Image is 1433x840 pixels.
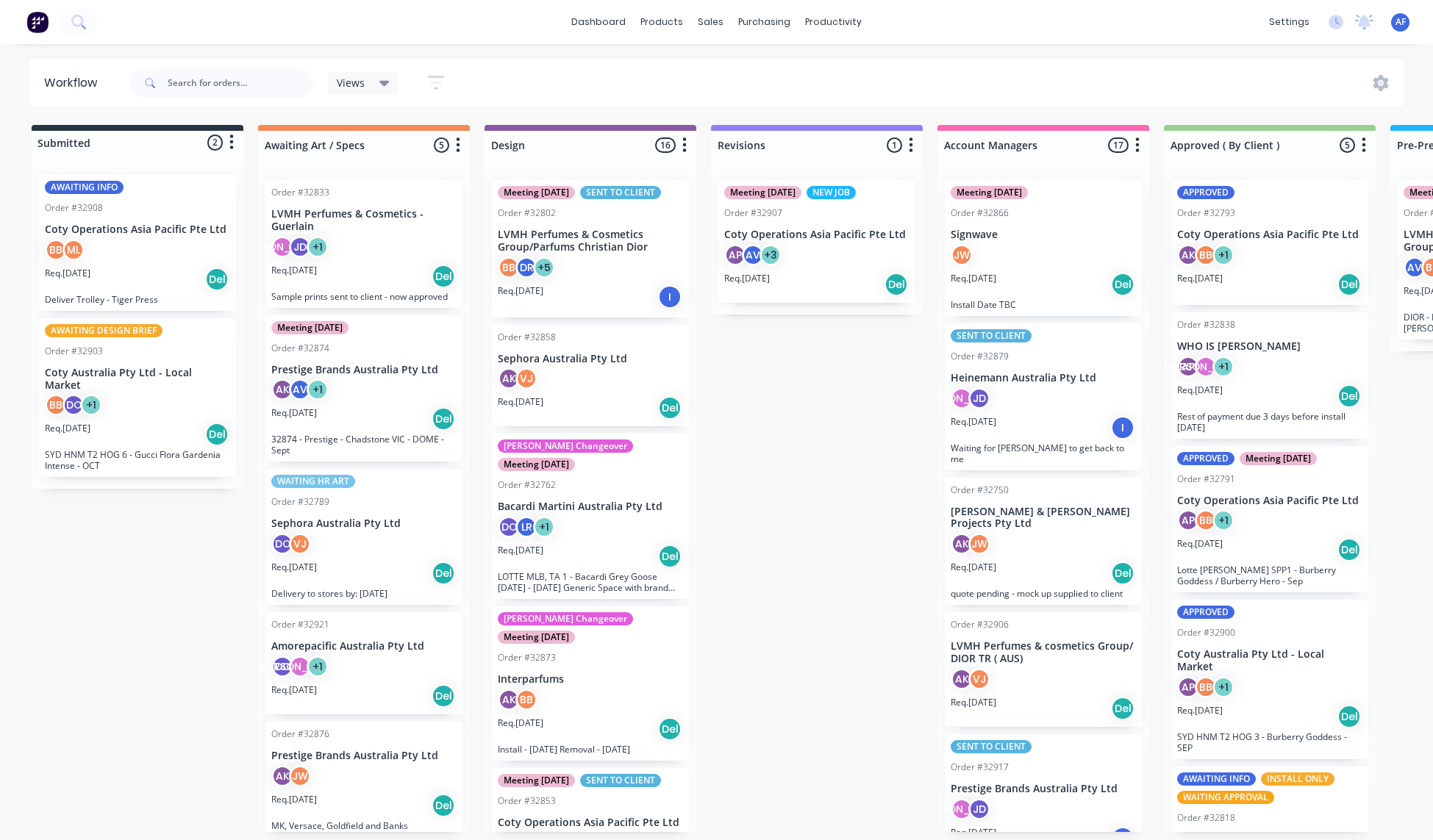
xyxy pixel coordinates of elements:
[1212,509,1234,531] div: + 1
[885,273,908,296] div: Del
[1177,731,1362,753] p: SYD HNM T2 HOG 3 - Burberry Goddess - SEP
[1171,600,1368,759] div: APPROVEDOrder #32900Coty Australia Pty Ltd - Local MarketAPBB+1Req.[DATE]DelSYD HNM T2 HOG 3 - Bu...
[498,544,543,557] p: Req. [DATE]
[515,256,537,279] div: DR
[271,640,457,653] p: Amorepacific Australia Pty Ltd
[951,761,1009,774] div: Order #32917
[951,415,996,428] p: Req. [DATE]
[1177,495,1362,507] p: Coty Operations Asia Pacific Pte Ltd
[1177,473,1235,486] div: Order #32791
[724,186,801,199] div: Meeting [DATE]
[724,272,770,285] p: Req. [DATE]
[26,11,49,33] img: Factory
[45,201,103,215] div: Order #32908
[633,11,690,33] div: products
[515,367,537,390] div: VJ
[271,321,349,334] div: Meeting [DATE]
[564,11,633,33] a: dashboard
[1177,356,1199,378] div: AP
[968,798,990,820] div: JD
[1262,11,1317,33] div: settings
[45,324,162,337] div: AWAITING DESIGN BRIEF
[951,640,1136,665] p: LVMH Perfumes & cosmetics Group/ DIOR TR ( AUS)
[1212,676,1234,698] div: + 1
[432,684,455,708] div: Del
[533,256,555,279] div: + 5
[807,186,856,199] div: NEW JOB
[1177,207,1235,220] div: Order #32793
[271,291,457,302] p: Sample prints sent to client - now approved
[271,236,293,258] div: [PERSON_NAME]
[951,372,1136,384] p: Heinemann Australia Pty Ltd
[951,588,1136,599] p: quote pending - mock up supplied to client
[951,299,1136,310] p: Install Date TBC
[265,180,462,308] div: Order #32833LVMH Perfumes & Cosmetics - Guerlain[PERSON_NAME]JD+1Req.[DATE]DelSample prints sent ...
[515,689,537,711] div: BB
[498,367,520,390] div: AK
[951,561,996,574] p: Req. [DATE]
[658,545,682,568] div: Del
[1177,186,1234,199] div: APPROVED
[62,239,85,261] div: ML
[39,318,236,478] div: AWAITING DESIGN BRIEFOrder #32903Coty Australia Pty Ltd - Local MarketBBDO+1Req.[DATE]DelSYD HNM ...
[1177,772,1256,786] div: AWAITING INFO
[1337,705,1361,728] div: Del
[498,395,543,409] p: Req. [DATE]
[951,506,1136,531] p: [PERSON_NAME] & [PERSON_NAME] Projects Pty Ltd
[951,533,973,555] div: AK
[39,175,236,311] div: AWAITING INFOOrder #32908Coty Operations Asia Pacific Pte LtdBBMLReq.[DATE]DelDeliver Trolley - T...
[951,350,1009,363] div: Order #32879
[968,387,990,409] div: JD
[658,717,682,741] div: Del
[289,765,311,787] div: JW
[760,244,782,266] div: + 3
[1177,811,1235,825] div: Order #32818
[951,442,1136,464] p: Waiting for [PERSON_NAME] to get back to me
[1177,272,1223,285] p: Req. [DATE]
[432,794,455,817] div: Del
[1396,15,1406,29] span: AF
[498,717,543,730] p: Req. [DATE]
[1111,273,1134,296] div: Del
[498,631,575,644] div: Meeting [DATE]
[498,500,683,513] p: Bacardi Martini Australia Pty Ltd
[45,223,230,236] p: Coty Operations Asia Pacific Pte Ltd
[724,207,782,220] div: Order #32907
[45,449,230,471] p: SYD HNM T2 HOG 6 - Gucci Flora Gardenia Intense - OCT
[80,394,102,416] div: + 1
[1171,312,1368,439] div: Order #32838WHO IS [PERSON_NAME]AP[PERSON_NAME]+1Req.[DATE]DelRest of payment due 3 days before i...
[724,229,910,241] p: Coty Operations Asia Pacific Pte Ltd
[265,722,462,837] div: Order #32876Prestige Brands Australia Pty LtdAKJWReq.[DATE]DelMK, Versace, Goldfield and Banks
[45,239,67,261] div: BB
[731,11,798,33] div: purchasing
[498,229,683,254] p: LVMH Perfumes & Cosmetics Group/Parfums Christian Dior
[205,268,229,291] div: Del
[498,256,520,279] div: BB
[718,180,915,303] div: Meeting [DATE]NEW JOBOrder #32907Coty Operations Asia Pacific Pte LtdAPAV+3Req.[DATE]Del
[271,378,293,401] div: AK
[498,331,556,344] div: Order #32858
[1177,537,1223,550] p: Req. [DATE]
[951,740,1032,753] div: SENT TO CLIENT
[1195,356,1217,378] div: [PERSON_NAME]
[1177,704,1223,717] p: Req. [DATE]
[1177,318,1235,331] div: Order #32838
[951,696,996,709] p: Req. [DATE]
[951,329,1032,342] div: SENT TO CLIENT
[951,272,996,285] p: Req. [DATE]
[271,475,355,488] div: WAITING HR ART
[951,207,1009,220] div: Order #32866
[271,750,457,762] p: Prestige Brands Australia Pty Ltd
[45,345,103,358] div: Order #32903
[271,683,317,697] p: Req. [DATE]
[492,434,689,599] div: [PERSON_NAME] ChangeoverMeeting [DATE]Order #32762Bacardi Martini Australia Pty LtdDOLR+1Req.[DAT...
[951,387,973,409] div: [PERSON_NAME]
[62,394,85,416] div: DO
[498,744,683,755] p: Install - [DATE] Removal - [DATE]
[271,793,317,806] p: Req. [DATE]
[205,423,229,446] div: Del
[1195,509,1217,531] div: BB
[432,265,455,288] div: Del
[498,186,575,199] div: Meeting [DATE]
[498,439,633,453] div: [PERSON_NAME] Changeover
